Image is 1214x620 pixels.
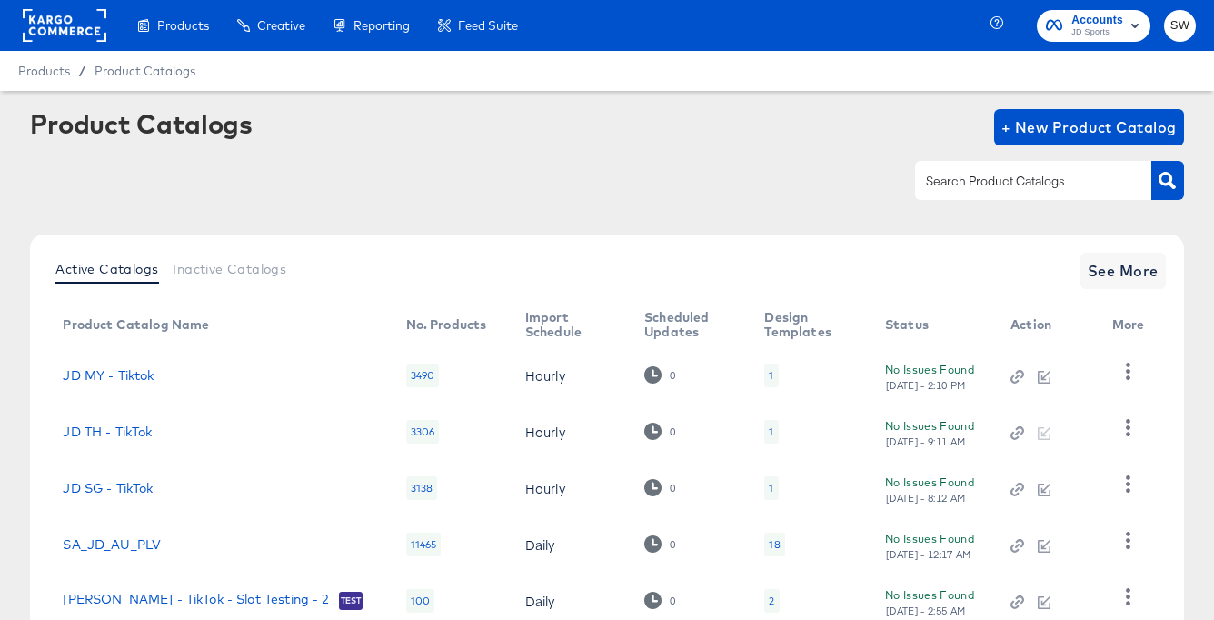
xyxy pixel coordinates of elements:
[1071,25,1123,40] span: JD Sports
[18,64,70,78] span: Products
[1037,10,1150,42] button: AccountsJD Sports
[339,594,363,608] span: Test
[769,537,780,552] div: 18
[669,538,676,551] div: 0
[764,310,849,339] div: Design Templates
[525,310,608,339] div: Import Schedule
[406,364,440,387] div: 3490
[769,481,773,495] div: 1
[644,423,676,440] div: 0
[764,533,784,556] div: 18
[1164,10,1196,42] button: SW
[769,425,773,439] div: 1
[406,589,434,613] div: 100
[511,460,630,516] td: Hourly
[764,364,778,387] div: 1
[30,109,252,138] div: Product Catalogs
[63,425,152,439] a: JD TH - TikTok
[1001,115,1177,140] span: + New Product Catalog
[257,18,305,33] span: Creative
[406,476,438,500] div: 3138
[871,304,996,347] th: Status
[644,592,676,609] div: 0
[353,18,410,33] span: Reporting
[669,482,676,495] div: 0
[63,317,209,332] div: Product Catalog Name
[994,109,1184,145] button: + New Product Catalog
[511,516,630,573] td: Daily
[406,420,440,444] div: 3306
[406,533,442,556] div: 11465
[55,262,158,276] span: Active Catalogs
[511,347,630,404] td: Hourly
[644,535,676,553] div: 0
[1098,304,1167,347] th: More
[63,537,161,552] a: SA_JD_AU_PLV
[644,479,676,496] div: 0
[63,592,329,610] a: [PERSON_NAME] - TikTok - Slot Testing - 2
[669,425,676,438] div: 0
[1071,11,1123,30] span: Accounts
[63,368,154,383] a: JD MY - Tiktok
[769,368,773,383] div: 1
[769,594,774,608] div: 2
[406,317,487,332] div: No. Products
[70,64,95,78] span: /
[669,369,676,382] div: 0
[669,595,676,607] div: 0
[764,476,778,500] div: 1
[764,589,779,613] div: 2
[95,64,195,78] a: Product Catalogs
[458,18,518,33] span: Feed Suite
[764,420,778,444] div: 1
[644,310,728,339] div: Scheduled Updates
[1171,15,1189,36] span: SW
[644,366,676,384] div: 0
[511,404,630,460] td: Hourly
[1080,253,1166,289] button: See More
[173,262,286,276] span: Inactive Catalogs
[63,481,153,495] a: JD SG - TikTok
[996,304,1098,347] th: Action
[1088,258,1159,284] span: See More
[922,171,1116,192] input: Search Product Catalogs
[157,18,209,33] span: Products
